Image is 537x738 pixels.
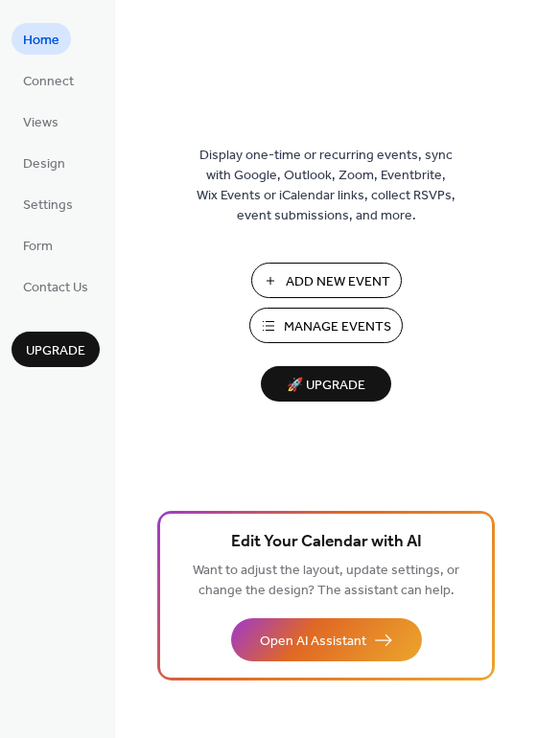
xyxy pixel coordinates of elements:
[26,341,85,361] span: Upgrade
[12,147,77,178] a: Design
[231,618,422,661] button: Open AI Assistant
[197,146,455,226] span: Display one-time or recurring events, sync with Google, Outlook, Zoom, Eventbrite, Wix Events or ...
[249,308,403,343] button: Manage Events
[23,31,59,51] span: Home
[23,113,58,133] span: Views
[231,529,422,556] span: Edit Your Calendar with AI
[23,196,73,216] span: Settings
[23,154,65,174] span: Design
[12,23,71,55] a: Home
[12,229,64,261] a: Form
[12,270,100,302] a: Contact Us
[261,366,391,402] button: 🚀 Upgrade
[23,278,88,298] span: Contact Us
[12,105,70,137] a: Views
[251,263,402,298] button: Add New Event
[23,72,74,92] span: Connect
[284,317,391,337] span: Manage Events
[193,558,459,604] span: Want to adjust the layout, update settings, or change the design? The assistant can help.
[12,332,100,367] button: Upgrade
[272,373,380,399] span: 🚀 Upgrade
[12,64,85,96] a: Connect
[286,272,390,292] span: Add New Event
[260,632,366,652] span: Open AI Assistant
[12,188,84,219] a: Settings
[23,237,53,257] span: Form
